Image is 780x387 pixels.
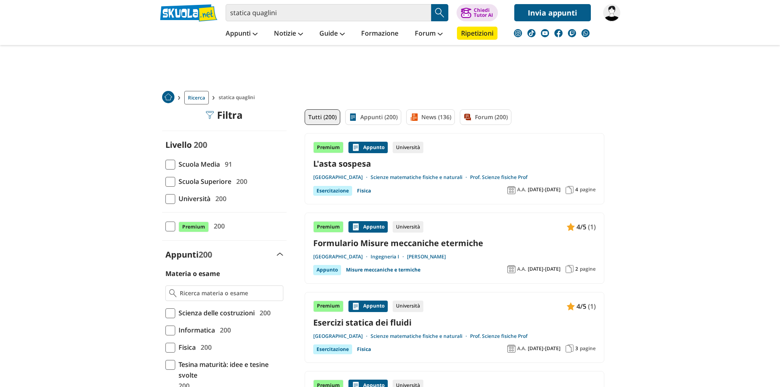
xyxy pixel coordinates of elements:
[162,91,174,103] img: Home
[357,186,371,196] a: Fisica
[554,29,563,37] img: facebook
[575,186,578,193] span: 4
[194,139,207,150] span: 200
[313,186,352,196] div: Esercitazione
[175,342,196,353] span: Fisica
[474,8,493,18] div: Chiedi Tutor AI
[277,253,283,256] img: Apri e chiudi sezione
[313,317,596,328] a: Esercizi statica dei fluidi
[588,222,596,232] span: (1)
[162,91,174,104] a: Home
[256,308,271,318] span: 200
[507,344,515,353] img: Anno accademico
[580,266,596,272] span: pagine
[206,109,243,121] div: Filtra
[410,113,418,121] img: News filtro contenuto
[175,325,215,335] span: Informatica
[463,113,472,121] img: Forum filtro contenuto
[313,174,371,181] a: [GEOGRAPHIC_DATA]
[528,345,561,352] span: [DATE]-[DATE]
[588,301,596,312] span: (1)
[226,4,431,21] input: Cerca appunti, riassunti o versioni
[457,27,497,40] a: Ripetizioni
[313,253,371,260] a: [GEOGRAPHIC_DATA]
[359,27,400,41] a: Formazione
[180,289,279,297] input: Ricerca materia o esame
[175,176,231,187] span: Scuola Superiore
[313,142,344,153] div: Premium
[407,253,446,260] a: [PERSON_NAME]
[165,139,192,150] label: Livello
[313,221,344,233] div: Premium
[580,345,596,352] span: pagine
[514,29,522,37] img: instagram
[224,27,260,41] a: Appunti
[507,186,515,194] img: Anno accademico
[349,113,357,121] img: Appunti filtro contenuto
[470,174,527,181] a: Prof. Scienze fisiche Prof
[169,289,177,297] img: Ricerca materia o esame
[233,176,247,187] span: 200
[517,345,526,352] span: A.A.
[577,222,586,232] span: 4/5
[393,221,423,233] div: Università
[346,265,421,275] a: Misure meccaniche e termiche
[175,193,210,204] span: Università
[567,223,575,231] img: Appunti contenuto
[581,29,590,37] img: WhatsApp
[313,265,341,275] div: Appunto
[517,266,526,272] span: A.A.
[199,249,212,260] span: 200
[413,27,445,41] a: Forum
[217,325,231,335] span: 200
[313,238,596,249] a: Formulario Misure meccaniche etermiche
[431,4,448,21] button: Search Button
[393,301,423,312] div: Università
[565,186,574,194] img: Pagine
[470,333,527,339] a: Prof. Scienze fisiche Prof
[219,91,258,104] span: statica quaglini
[352,302,360,310] img: Appunti contenuto
[165,249,212,260] label: Appunti
[165,269,220,278] label: Materia o esame
[393,142,423,153] div: Università
[507,265,515,273] img: Anno accademico
[371,174,470,181] a: Scienze matematiche fisiche e naturali
[577,301,586,312] span: 4/5
[371,253,407,260] a: Ingegneria I
[357,344,371,354] a: Fisica
[352,223,360,231] img: Appunti contenuto
[514,4,591,21] a: Invia appunti
[317,27,347,41] a: Guide
[528,186,561,193] span: [DATE]-[DATE]
[313,158,596,169] a: L'asta sospesa
[348,301,388,312] div: Appunto
[206,111,214,119] img: Filtra filtri mobile
[603,4,620,21] img: Virgi_san97
[460,109,511,125] a: Forum (200)
[345,109,401,125] a: Appunti (200)
[210,221,225,231] span: 200
[371,333,470,339] a: Scienze matematiche fisiche e naturali
[184,91,209,104] a: Ricerca
[568,29,576,37] img: twitch
[313,344,352,354] div: Esercitazione
[567,302,575,310] img: Appunti contenuto
[406,109,455,125] a: News (136)
[175,308,255,318] span: Scienza delle costruzioni
[222,159,232,170] span: 91
[175,359,283,380] span: Tesina maturità: idee e tesine svolte
[434,7,446,19] img: Cerca appunti, riassunti o versioni
[305,109,340,125] a: Tutti (200)
[575,266,578,272] span: 2
[212,193,226,204] span: 200
[179,222,209,232] span: Premium
[528,266,561,272] span: [DATE]-[DATE]
[575,345,578,352] span: 3
[580,186,596,193] span: pagine
[272,27,305,41] a: Notizie
[175,159,220,170] span: Scuola Media
[457,4,498,21] button: ChiediTutor AI
[541,29,549,37] img: youtube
